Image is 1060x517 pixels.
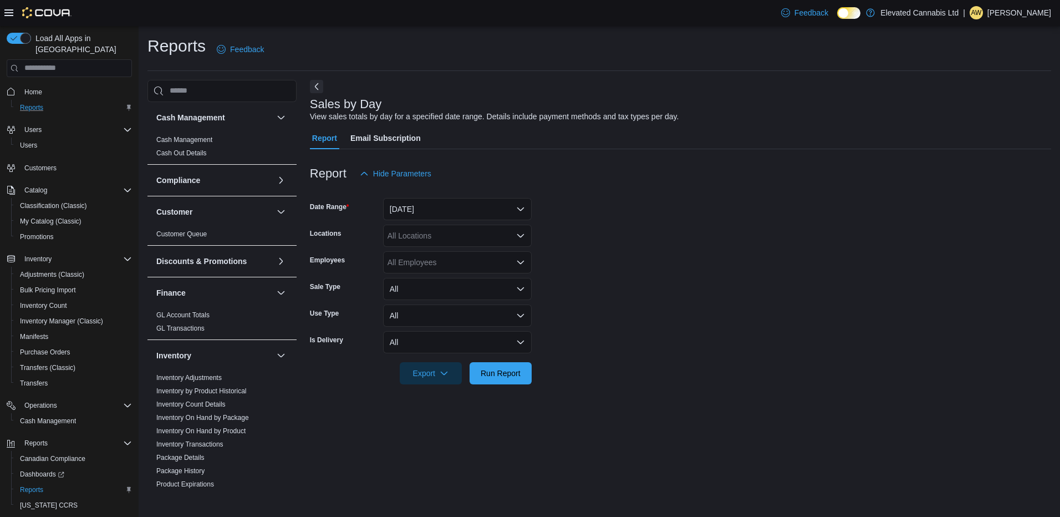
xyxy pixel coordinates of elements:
[156,400,226,409] span: Inventory Count Details
[11,451,136,467] button: Canadian Compliance
[406,362,455,384] span: Export
[11,344,136,360] button: Purchase Orders
[2,435,136,451] button: Reports
[516,258,525,267] button: Open list of options
[147,35,206,57] h1: Reports
[310,309,339,318] label: Use Type
[274,111,288,124] button: Cash Management
[310,98,382,111] h3: Sales by Day
[156,256,247,267] h3: Discounts & Promotions
[16,499,132,512] span: Washington CCRS
[156,373,222,382] span: Inventory Adjustments
[11,229,136,245] button: Promotions
[16,101,132,114] span: Reports
[156,453,205,462] span: Package Details
[16,361,80,374] a: Transfers (Classic)
[16,283,132,297] span: Bulk Pricing Import
[20,161,61,175] a: Customers
[2,251,136,267] button: Inventory
[156,454,205,462] a: Package Details
[310,256,345,265] label: Employees
[24,164,57,173] span: Customers
[310,282,340,291] label: Sale Type
[156,136,212,144] a: Cash Management
[310,167,346,180] h3: Report
[16,199,91,212] a: Classification (Classic)
[156,256,272,267] button: Discounts & Promotions
[16,330,132,343] span: Manifests
[11,298,136,313] button: Inventory Count
[156,206,192,217] h3: Customer
[20,470,64,479] span: Dashboards
[156,350,272,361] button: Inventory
[16,330,53,343] a: Manifests
[11,467,136,482] a: Dashboards
[16,199,132,212] span: Classification (Classic)
[2,160,136,176] button: Customers
[147,308,297,339] div: Finance
[310,202,349,211] label: Date Range
[383,305,532,327] button: All
[11,498,136,513] button: [US_STATE] CCRS
[20,217,81,226] span: My Catalog (Classic)
[16,215,86,228] a: My Catalog (Classic)
[310,336,343,344] label: Is Delivery
[16,268,89,281] a: Adjustments (Classic)
[16,315,108,328] a: Inventory Manager (Classic)
[156,467,205,475] a: Package History
[156,175,272,186] button: Compliance
[156,230,207,238] a: Customer Queue
[11,313,136,329] button: Inventory Manager (Classic)
[16,414,80,428] a: Cash Management
[156,112,225,123] h3: Cash Management
[16,139,132,152] span: Users
[350,127,421,149] span: Email Subscription
[400,362,462,384] button: Export
[2,122,136,138] button: Users
[16,361,132,374] span: Transfers (Classic)
[212,38,268,60] a: Feedback
[156,480,214,488] a: Product Expirations
[274,205,288,219] button: Customer
[16,315,132,328] span: Inventory Manager (Classic)
[274,286,288,300] button: Finance
[16,230,58,244] a: Promotions
[11,376,136,391] button: Transfers
[156,149,207,157] a: Cash Out Details
[11,329,136,344] button: Manifests
[16,139,42,152] a: Users
[16,346,132,359] span: Purchase Orders
[20,399,62,412] button: Operations
[156,387,247,396] span: Inventory by Product Historical
[20,123,132,136] span: Users
[20,501,78,510] span: [US_STATE] CCRS
[373,168,431,179] span: Hide Parameters
[24,88,42,97] span: Home
[11,267,136,282] button: Adjustments (Classic)
[971,6,981,19] span: AW
[16,452,132,465] span: Canadian Compliance
[156,387,247,395] a: Inventory by Product Historical
[11,413,136,429] button: Cash Management
[20,184,52,197] button: Catalog
[156,135,212,144] span: Cash Management
[24,439,48,448] span: Reports
[20,286,76,295] span: Bulk Pricing Import
[355,163,436,185] button: Hide Parameters
[20,317,103,326] span: Inventory Manager (Classic)
[20,332,48,341] span: Manifests
[156,287,186,298] h3: Finance
[156,325,205,332] a: GL Transactions
[156,467,205,475] span: Package History
[16,299,132,312] span: Inventory Count
[383,278,532,300] button: All
[16,101,48,114] a: Reports
[16,452,90,465] a: Canadian Compliance
[274,174,288,187] button: Compliance
[20,454,85,463] span: Canadian Compliance
[156,414,249,422] a: Inventory On Hand by Package
[24,125,42,134] span: Users
[312,127,337,149] span: Report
